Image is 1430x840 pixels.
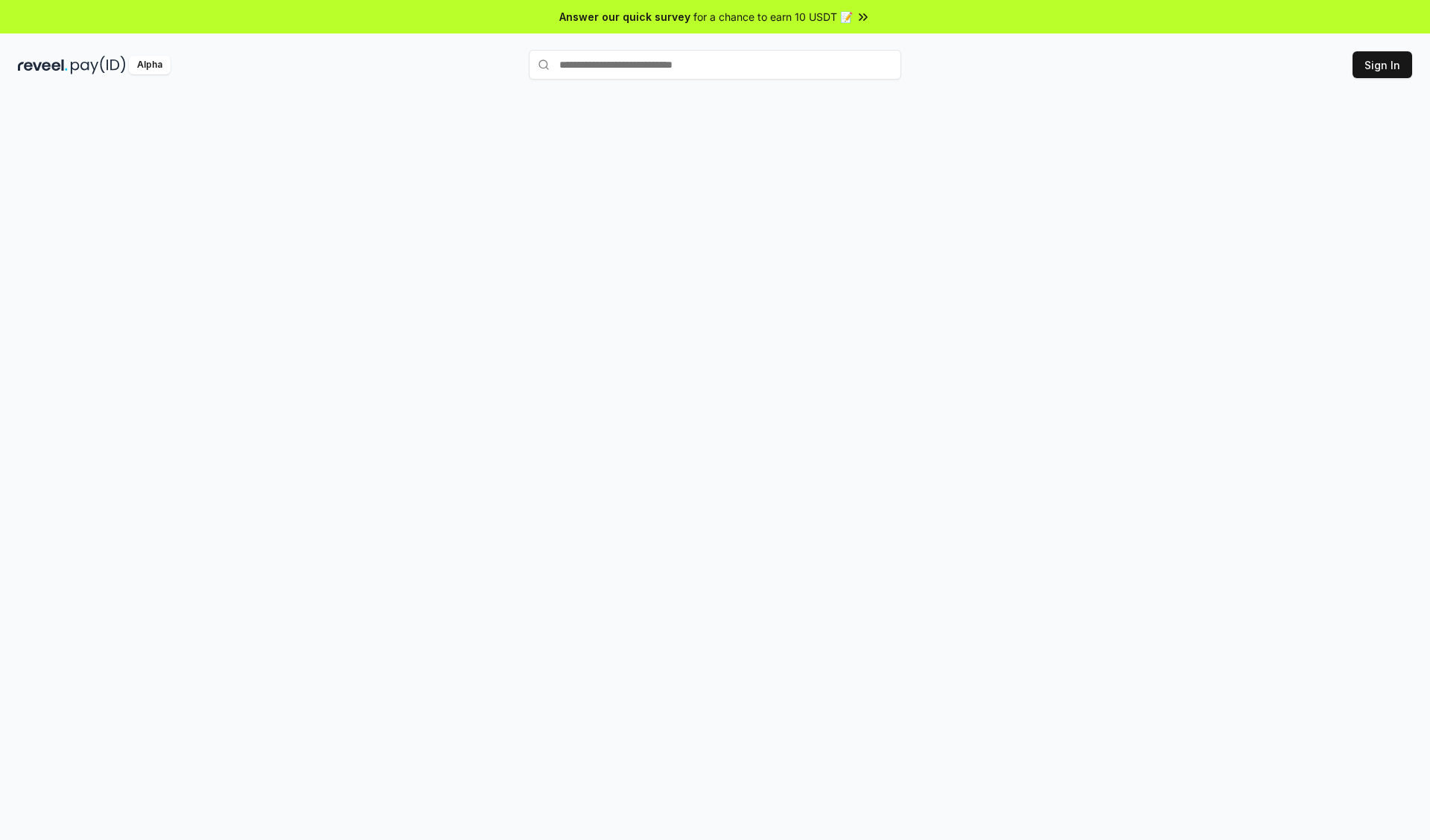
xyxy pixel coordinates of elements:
span: for a chance to earn 10 USDT 📝 [693,9,853,25]
button: Sign In [1353,51,1412,78]
div: Alpha [129,56,171,74]
span: Answer our quick survey [559,9,690,25]
img: reveel_dark [18,56,68,74]
img: pay_id [71,56,126,74]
